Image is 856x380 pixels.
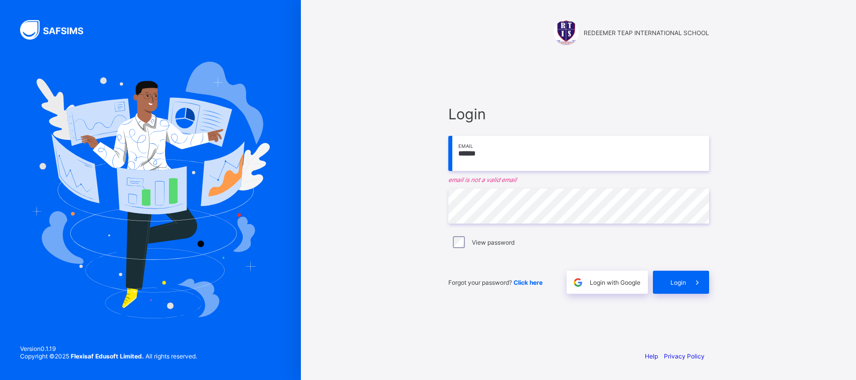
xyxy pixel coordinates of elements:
span: Login [448,105,709,123]
img: Hero Image [31,62,270,318]
a: Click here [513,279,543,286]
img: SAFSIMS Logo [20,20,95,40]
span: Forgot your password? [448,279,543,286]
strong: Flexisaf Edusoft Limited. [71,352,144,360]
label: View password [472,239,515,246]
a: Privacy Policy [664,352,705,360]
a: Help [645,352,658,360]
span: Login [670,279,686,286]
span: REDEEMER TEAP INTERNATIONAL SCHOOL [584,29,709,37]
img: google.396cfc9801f0270233282035f929180a.svg [572,277,584,288]
span: Version 0.1.19 [20,345,197,352]
em: email is not a valid email [448,176,709,183]
span: Login with Google [590,279,640,286]
span: Copyright © 2025 All rights reserved. [20,352,197,360]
